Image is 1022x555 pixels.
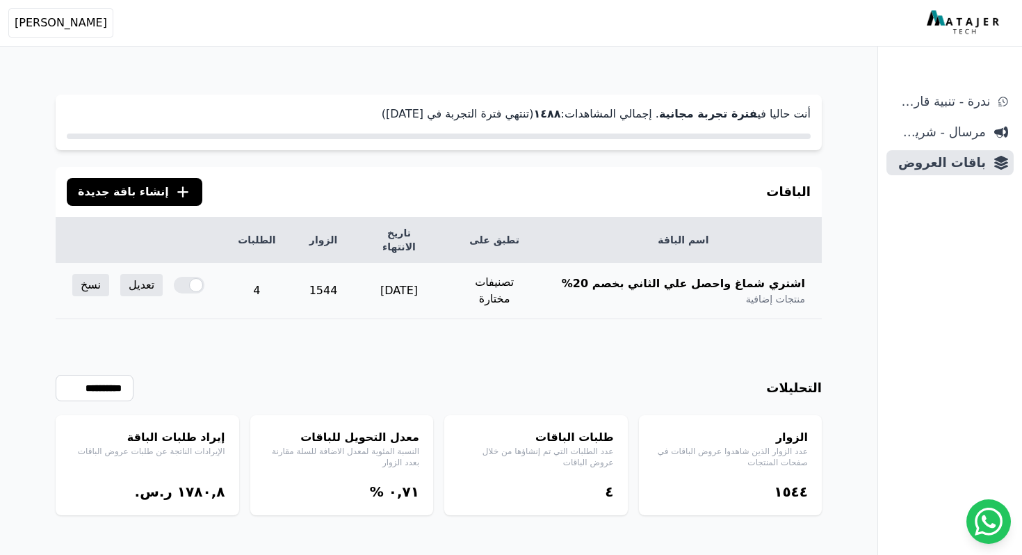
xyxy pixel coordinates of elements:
th: تاريخ الانتهاء [354,218,444,263]
th: الزوار [293,218,355,263]
div: ٤ [458,482,614,501]
p: عدد الطلبات التي تم إنشاؤها من خلال عروض الباقات [458,446,614,468]
span: إنشاء باقة جديدة [78,184,169,200]
strong: فترة تجربة مجانية [659,107,757,120]
th: الطلبات [221,218,292,263]
h4: إيراد طلبات الباقة [70,429,225,446]
div: ١٥٤٤ [653,482,809,501]
span: [PERSON_NAME] [15,15,107,31]
span: منتجات إضافية [746,292,805,306]
span: باقات العروض [892,153,986,172]
button: [PERSON_NAME] [8,8,113,38]
h3: التحليلات [766,378,822,398]
p: الإيرادات الناتجة عن طلبات عروض الباقات [70,446,225,457]
a: تعديل [120,274,163,296]
a: نسخ [72,274,109,296]
span: اشتري شماغ واحصل علي الثاني بخصم 20% [562,275,805,292]
span: مرسال - شريط دعاية [892,122,986,142]
h4: طلبات الباقات [458,429,614,446]
h3: الباقات [766,182,811,202]
button: إنشاء باقة جديدة [67,178,202,206]
span: % [370,483,384,500]
h4: معدل التحويل للباقات [264,429,420,446]
th: اسم الباقة [545,218,822,263]
td: تصنيفات مختارة [444,263,544,319]
strong: ١٤٨٨ [533,107,560,120]
span: ندرة - تنبية قارب علي النفاذ [892,92,990,111]
p: عدد الزوار الذين شاهدوا عروض الباقات في صفحات المنتجات [653,446,809,468]
bdi: ۰,٧١ [389,483,419,500]
span: ر.س. [135,483,172,500]
bdi: ١٧٨۰,٨ [177,483,225,500]
h4: الزوار [653,429,809,446]
th: تطبق على [444,218,544,263]
p: أنت حاليا في . إجمالي المشاهدات: (تنتهي فترة التجربة في [DATE]) [67,106,811,122]
td: [DATE] [354,263,444,319]
td: 4 [221,263,292,319]
p: النسبة المئوية لمعدل الاضافة للسلة مقارنة بعدد الزوار [264,446,420,468]
img: MatajerTech Logo [927,10,1003,35]
td: 1544 [293,263,355,319]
